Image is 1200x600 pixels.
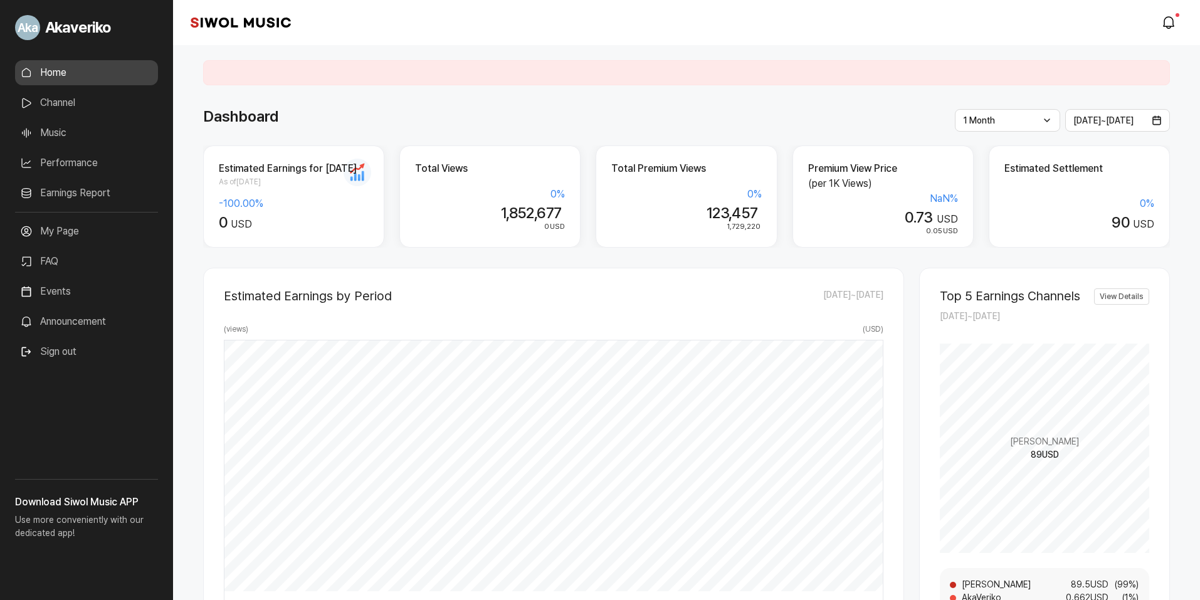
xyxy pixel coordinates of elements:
div: 0 % [415,187,565,202]
span: 1,852,677 [501,204,562,222]
div: NaN % [808,191,958,206]
a: Events [15,279,158,304]
div: USD [1004,214,1154,232]
a: Performance [15,150,158,176]
a: Channel [15,90,158,115]
button: [DATE]~[DATE] [1065,109,1171,132]
h2: Premium View Price [808,161,958,176]
span: [PERSON_NAME] [1010,435,1080,448]
div: USD [808,226,958,237]
div: USD [219,214,369,232]
h2: Estimated Earnings by Period [224,288,392,303]
span: ( USD ) [863,324,883,335]
span: [DATE] ~ [DATE] [940,311,1000,321]
span: ( views ) [224,324,248,335]
h2: Top 5 Earnings Channels [940,288,1080,303]
a: Go to My Profile [15,10,158,45]
span: 1,729,220 [727,222,761,231]
button: Sign out [15,339,82,364]
a: View Details [1094,288,1149,305]
span: [DATE] ~ [DATE] [1073,115,1134,125]
span: 89 USD [1031,448,1059,461]
a: modal.notifications [1157,10,1182,35]
span: 89.5 USD [1050,578,1109,591]
a: Earnings Report [15,181,158,206]
span: 0 [544,222,549,231]
span: Akaveriko [45,16,111,39]
span: 1 Month [963,115,995,125]
a: Home [15,60,158,85]
a: FAQ [15,249,158,274]
span: [PERSON_NAME] [961,578,1050,591]
div: USD [808,209,958,227]
a: Announcement [15,309,158,334]
span: 0 [219,213,227,231]
div: 0 % [1004,196,1154,211]
span: As of [DATE] [219,176,369,187]
span: 90 [1112,213,1129,231]
h2: Total Premium Views [611,161,761,176]
span: 123,457 [707,204,758,222]
span: 0.73 [905,208,933,226]
div: 0 % [611,187,761,202]
h2: Estimated Earnings for [DATE] [219,161,369,176]
div: USD [415,221,565,233]
h2: Total Views [415,161,565,176]
span: [DATE] ~ [DATE] [823,288,883,303]
a: Music [15,120,158,145]
h2: Estimated Settlement [1004,161,1154,176]
h1: Dashboard [203,105,278,128]
span: 0.05 [926,226,942,235]
p: Use more conveniently with our dedicated app! [15,510,158,550]
h3: Download Siwol Music APP [15,495,158,510]
p: (per 1K Views) [808,176,958,191]
div: -100.00 % [219,196,369,211]
span: ( 99 %) [1109,578,1139,591]
a: My Page [15,219,158,244]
